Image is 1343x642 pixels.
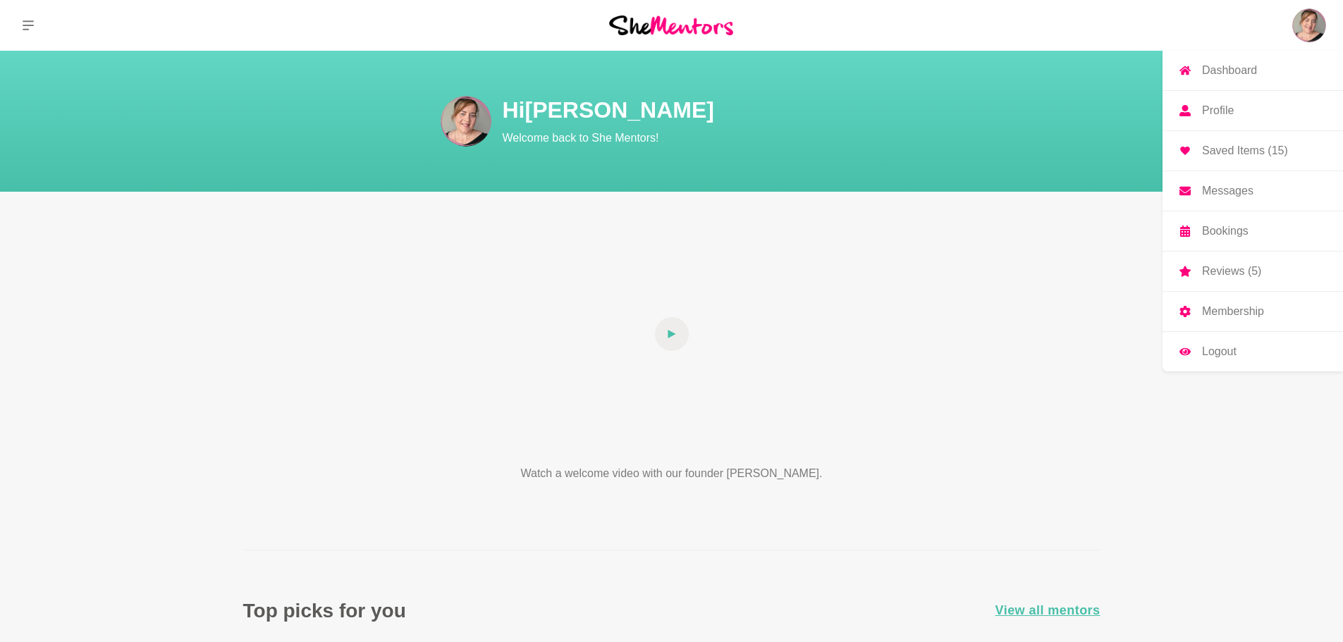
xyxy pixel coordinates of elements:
a: Messages [1163,171,1343,211]
img: Ruth Slade [441,96,491,147]
p: Reviews (5) [1202,266,1261,277]
p: Welcome back to She Mentors! [503,130,1010,147]
a: Profile [1163,91,1343,130]
p: Membership [1202,306,1264,317]
p: Watch a welcome video with our founder [PERSON_NAME]. [469,465,875,482]
a: Reviews (5) [1163,252,1343,291]
p: Bookings [1202,226,1249,237]
img: She Mentors Logo [609,16,733,35]
img: Ruth Slade [1292,8,1326,42]
h1: Hi [PERSON_NAME] [503,96,1010,124]
p: Dashboard [1202,65,1257,76]
p: Logout [1202,346,1237,357]
a: Dashboard [1163,51,1343,90]
p: Messages [1202,185,1253,197]
a: Ruth SladeDashboardProfileSaved Items (15)MessagesBookingsReviews (5)MembershipLogout [1292,8,1326,42]
a: View all mentors [995,600,1100,621]
a: Bookings [1163,211,1343,251]
p: Profile [1202,105,1234,116]
p: Saved Items (15) [1202,145,1288,156]
a: Saved Items (15) [1163,131,1343,171]
h3: Top picks for you [243,598,406,623]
